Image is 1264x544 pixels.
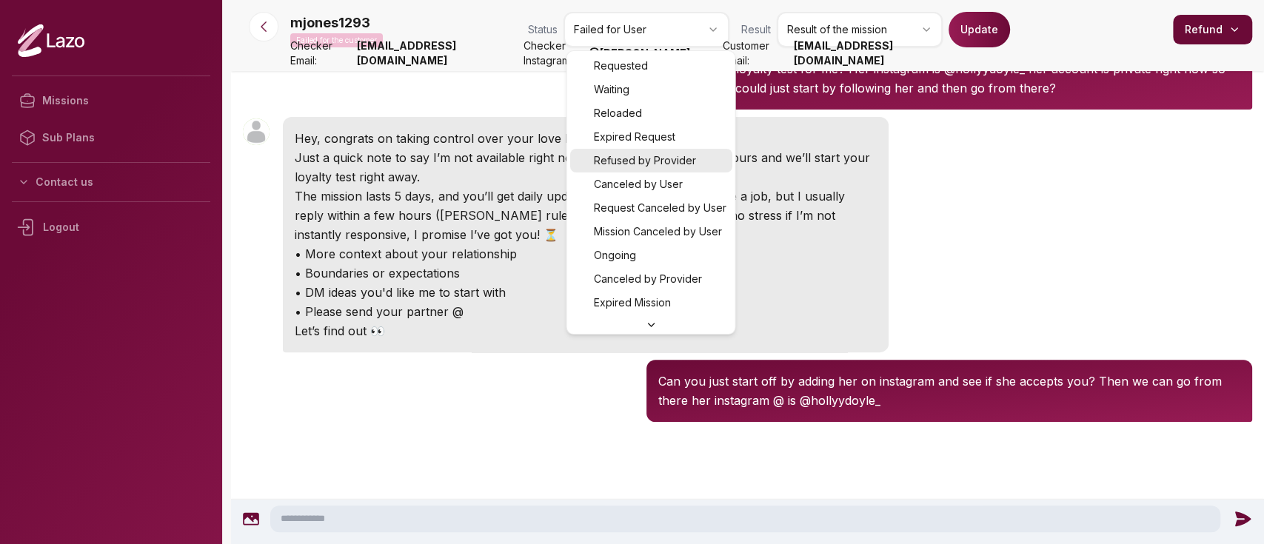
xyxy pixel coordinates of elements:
span: Expired Mission [593,295,670,310]
span: Canceled by User [593,177,682,192]
span: Request Canceled by User [593,201,726,215]
span: Ongoing [593,248,635,263]
span: Refused by Provider [593,153,695,168]
span: Reloaded [593,106,641,121]
span: Canceled by Provider [593,272,701,286]
span: Mission Canceled by User [593,224,721,239]
span: Waiting [593,82,629,97]
span: Expired Request [593,130,675,144]
span: Requested [593,58,647,73]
